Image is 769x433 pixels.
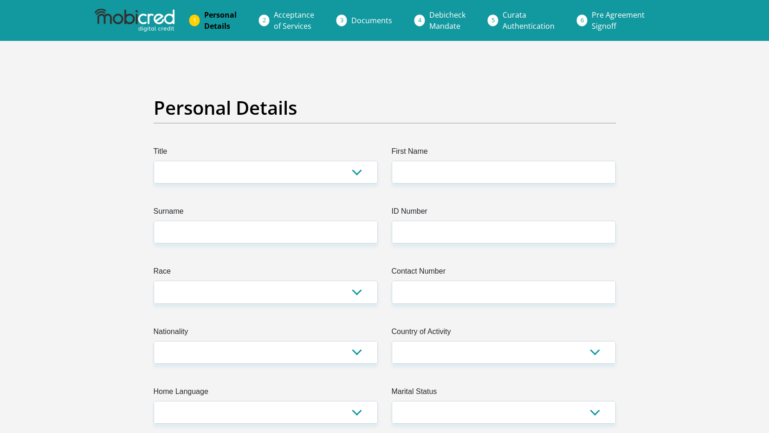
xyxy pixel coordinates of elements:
span: Acceptance of Services [274,10,314,31]
input: First Name [392,161,616,184]
a: DebicheckMandate [422,6,473,35]
a: PersonalDetails [197,6,244,35]
a: Documents [344,11,400,30]
span: Pre Agreement Signoff [592,10,645,31]
label: Country of Activity [392,326,616,341]
span: Personal Details [204,10,237,31]
label: Contact Number [392,266,616,281]
label: Home Language [154,386,378,401]
label: Title [154,146,378,161]
h2: Personal Details [154,97,616,119]
label: ID Number [392,206,616,221]
label: Nationality [154,326,378,341]
span: Documents [351,15,392,26]
input: Contact Number [392,281,616,303]
span: Curata Authentication [503,10,555,31]
label: Surname [154,206,378,221]
label: First Name [392,146,616,161]
span: Debicheck Mandate [429,10,465,31]
input: ID Number [392,221,616,243]
label: Race [154,266,378,281]
img: mobicred logo [95,9,174,32]
input: Surname [154,221,378,243]
a: CurataAuthentication [495,6,562,35]
label: Marital Status [392,386,616,401]
a: Pre AgreementSignoff [584,6,652,35]
a: Acceptanceof Services [266,6,322,35]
